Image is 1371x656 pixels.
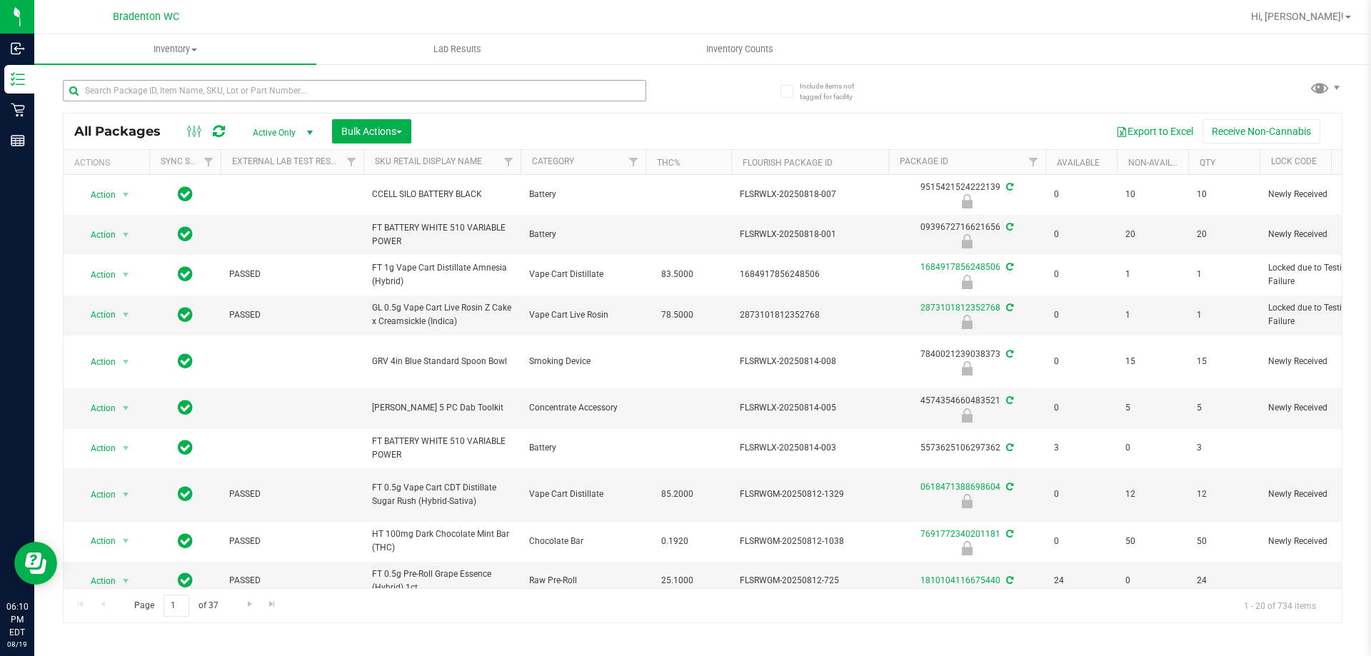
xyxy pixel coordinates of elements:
[372,301,512,328] span: GL 0.5g Vape Cart Live Rosin Z Cake x Creamsickle (Indica)
[229,268,355,281] span: PASSED
[920,575,1000,585] a: 1810104116675440
[1125,188,1180,201] span: 10
[6,600,28,639] p: 06:10 PM EDT
[34,34,316,64] a: Inventory
[178,184,193,204] span: In Sync
[740,535,880,548] span: FLSRWGM-20250812-1038
[657,158,681,168] a: THC%
[1107,119,1202,143] button: Export to Excel
[1125,308,1180,322] span: 1
[1268,355,1358,368] span: Newly Received
[197,150,221,174] a: Filter
[886,394,1048,422] div: 4574354660483521
[529,401,637,415] span: Concentrate Accessory
[598,34,880,64] a: Inventory Counts
[11,103,25,117] inline-svg: Retail
[117,571,135,591] span: select
[1054,188,1108,201] span: 0
[117,531,135,551] span: select
[886,408,1048,423] div: Newly Received
[886,315,1048,329] div: Locked due to Testing Failure
[372,481,512,508] span: FT 0.5g Vape Cart CDT Distillate Sugar Rush (Hybrid-Sativa)
[1128,158,1192,168] a: Non-Available
[1251,11,1344,22] span: Hi, [PERSON_NAME]!
[78,352,116,372] span: Action
[78,571,116,591] span: Action
[372,221,512,248] span: FT BATTERY WHITE 510 VARIABLE POWER
[1197,188,1251,201] span: 10
[654,484,700,505] span: 85.2000
[1054,535,1108,548] span: 0
[178,531,193,551] span: In Sync
[1200,158,1215,168] a: Qty
[117,438,135,458] span: select
[529,488,637,501] span: Vape Cart Distillate
[529,268,637,281] span: Vape Cart Distillate
[1125,401,1180,415] span: 5
[340,150,363,174] a: Filter
[1004,529,1013,539] span: Sync from Compliance System
[78,185,116,205] span: Action
[11,41,25,56] inline-svg: Inbound
[117,225,135,245] span: select
[529,535,637,548] span: Chocolate Bar
[372,355,512,368] span: GRV 4in Blue Standard Spoon Bowl
[1125,488,1180,501] span: 12
[1268,401,1358,415] span: Newly Received
[113,11,179,23] span: Bradenton WC
[654,570,700,591] span: 25.1000
[654,305,700,326] span: 78.5000
[117,352,135,372] span: select
[1232,595,1327,616] span: 1 - 20 of 734 items
[74,158,144,168] div: Actions
[1004,349,1013,359] span: Sync from Compliance System
[375,156,482,166] a: Sku Retail Display Name
[11,72,25,86] inline-svg: Inventory
[232,156,344,166] a: External Lab Test Result
[1054,268,1108,281] span: 0
[886,348,1048,375] div: 7840021239038373
[920,482,1000,492] a: 0618471388698604
[1054,308,1108,322] span: 0
[529,355,637,368] span: Smoking Device
[1004,482,1013,492] span: Sync from Compliance System
[1197,535,1251,548] span: 50
[372,401,512,415] span: [PERSON_NAME] 5 PC Dab Toolkit
[886,361,1048,375] div: Newly Received
[1268,188,1358,201] span: Newly Received
[1004,303,1013,313] span: Sync from Compliance System
[178,264,193,284] span: In Sync
[372,188,512,201] span: CCELL SILO BATTERY BLACK
[117,305,135,325] span: select
[740,228,880,241] span: FLSRWLX-20250818-001
[164,595,189,617] input: 1
[178,305,193,325] span: In Sync
[529,228,637,241] span: Battery
[1004,575,1013,585] span: Sync from Compliance System
[886,194,1048,208] div: Newly Received
[1268,535,1358,548] span: Newly Received
[654,264,700,285] span: 83.5000
[740,488,880,501] span: FLSRWGM-20250812-1329
[1268,261,1358,288] span: Locked due to Testing Failure
[529,188,637,201] span: Battery
[532,156,574,166] a: Category
[687,43,793,56] span: Inventory Counts
[1054,488,1108,501] span: 0
[239,595,260,614] a: Go to the next page
[1268,301,1358,328] span: Locked due to Testing Failure
[800,81,871,102] span: Include items not tagged for facility
[740,574,880,587] span: FLSRWGM-20250812-725
[1057,158,1100,168] a: Available
[740,268,880,281] span: 1684917856248506
[920,303,1000,313] a: 2873101812352768
[78,438,116,458] span: Action
[78,265,116,285] span: Action
[740,441,880,455] span: FLSRWLX-20250814-003
[1197,355,1251,368] span: 15
[229,574,355,587] span: PASSED
[743,158,833,168] a: Flourish Package ID
[1125,441,1180,455] span: 0
[332,119,411,143] button: Bulk Actions
[740,308,880,322] span: 2873101812352768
